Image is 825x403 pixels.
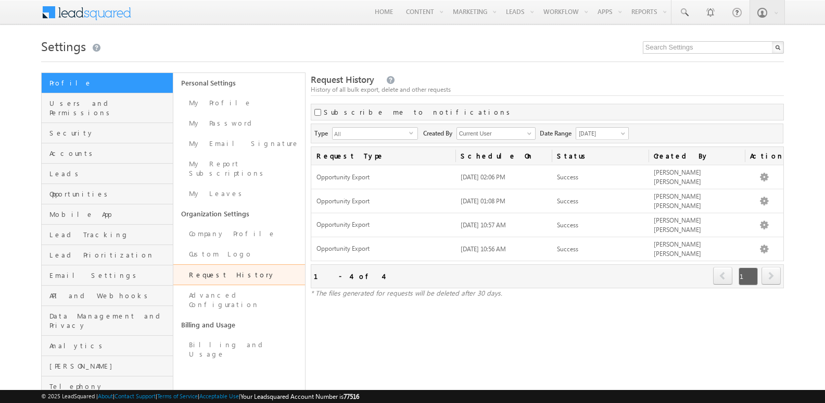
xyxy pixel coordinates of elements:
a: Lead Tracking [42,225,173,245]
a: Opportunities [42,184,173,204]
span: Lead Tracking [49,230,170,239]
span: Actions [745,147,783,165]
div: All [332,127,418,140]
span: [PERSON_NAME] [PERSON_NAME] [654,240,701,258]
a: Lead Prioritization [42,245,173,265]
a: Organization Settings [173,204,305,224]
a: Leads [42,164,173,184]
span: 77516 [344,393,359,400]
span: Settings [41,38,86,54]
a: Data Management and Privacy [42,306,173,336]
a: Show All Items [522,128,535,139]
span: Mobile App [49,210,170,219]
a: My Report Subscriptions [173,154,305,184]
span: Leads [49,169,170,178]
a: Users and Permissions [42,93,173,123]
span: [DATE] 02:06 PM [461,173,505,181]
span: prev [713,267,732,285]
span: [PERSON_NAME] [PERSON_NAME] [654,168,701,186]
a: Telephony [42,376,173,397]
div: 1 - 4 of 4 [314,270,383,282]
span: [DATE] [576,129,626,138]
a: Request History [173,264,305,285]
span: next [761,267,781,285]
span: Created By [423,127,456,138]
span: © 2025 LeadSquared | | | | | [41,392,359,401]
span: Lead Prioritization [49,250,170,260]
span: Accounts [49,149,170,158]
span: All [333,128,409,139]
a: Status [552,147,648,165]
a: Analytics [42,336,173,356]
a: Acceptable Use [199,393,239,399]
span: [DATE] 01:08 PM [461,197,505,205]
a: Request Type [311,147,456,165]
span: Request History [311,74,374,86]
a: Billing and Usage [173,335,305,364]
a: Custom Logo [173,244,305,264]
input: Search Settings [643,41,784,54]
span: Success [557,197,578,205]
a: Profile [42,73,173,93]
a: Personal Settings [173,73,305,93]
span: Opportunity Export [316,197,451,206]
a: Terms of Service [157,393,198,399]
span: Telephony [49,382,170,391]
a: Advanced Configuration [173,285,305,315]
span: Date Range [540,127,576,138]
span: [PERSON_NAME] [PERSON_NAME] [654,192,701,210]
span: Analytics [49,341,170,350]
span: Users and Permissions [49,99,170,117]
span: Success [557,221,578,229]
span: Type [314,127,332,138]
a: Billing and Usage [173,315,305,335]
a: My Password [173,113,305,133]
a: [PERSON_NAME] [42,356,173,376]
span: Opportunity Export [316,221,451,229]
span: [DATE] 10:57 AM [461,221,506,229]
a: Created By [649,147,745,165]
span: Data Management and Privacy [49,311,170,330]
a: About [98,393,113,399]
span: Opportunity Export [316,245,451,253]
a: My Leaves [173,184,305,204]
span: Your Leadsquared Account Number is [240,393,359,400]
span: [DATE] 10:56 AM [461,245,506,253]
span: Security [49,128,170,138]
a: Email Settings [42,265,173,286]
span: API and Webhooks [49,291,170,300]
span: select [409,130,417,135]
a: next [761,268,781,285]
span: Email Settings [49,271,170,280]
a: My Email Signature [173,133,305,154]
a: Mobile App [42,204,173,225]
div: History of all bulk export, delete and other requests [311,85,784,94]
label: Subscribe me to notifications [324,107,514,117]
a: Schedule On [455,147,552,165]
span: Success [557,173,578,181]
a: Contact Support [115,393,156,399]
span: Success [557,245,578,253]
span: 1 [739,267,758,285]
a: prev [713,268,733,285]
span: Opportunity Export [316,173,451,182]
span: Profile [49,78,170,88]
a: My Profile [173,93,305,113]
a: Accounts [42,143,173,164]
a: Company Profile [173,224,305,244]
span: [PERSON_NAME] [PERSON_NAME] [654,216,701,234]
a: Security [42,123,173,143]
span: * The files generated for requests will be deleted after 30 days. [311,288,502,297]
input: Type to Search [456,127,536,140]
a: API and Webhooks [42,286,173,306]
span: [PERSON_NAME] [49,361,170,371]
span: Opportunities [49,189,170,199]
a: [DATE] [576,127,629,140]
